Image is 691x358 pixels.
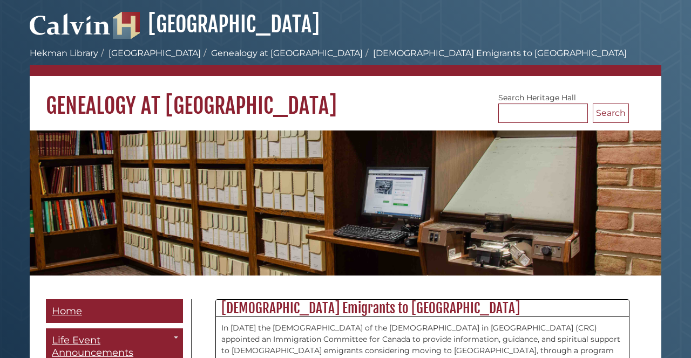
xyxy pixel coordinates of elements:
[52,305,82,317] span: Home
[363,47,627,60] li: [DEMOGRAPHIC_DATA] Emigrants to [GEOGRAPHIC_DATA]
[216,300,629,317] h2: [DEMOGRAPHIC_DATA] Emigrants to [GEOGRAPHIC_DATA]
[211,48,363,58] a: Genealogy at [GEOGRAPHIC_DATA]
[46,299,183,323] a: Home
[593,104,629,123] button: Search
[30,48,98,58] a: Hekman Library
[113,12,140,39] img: Hekman Library Logo
[109,48,201,58] a: [GEOGRAPHIC_DATA]
[113,11,320,38] a: [GEOGRAPHIC_DATA]
[30,47,661,76] nav: breadcrumb
[30,9,111,39] img: Calvin
[30,76,661,119] h1: Genealogy at [GEOGRAPHIC_DATA]
[30,25,111,35] a: Calvin University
